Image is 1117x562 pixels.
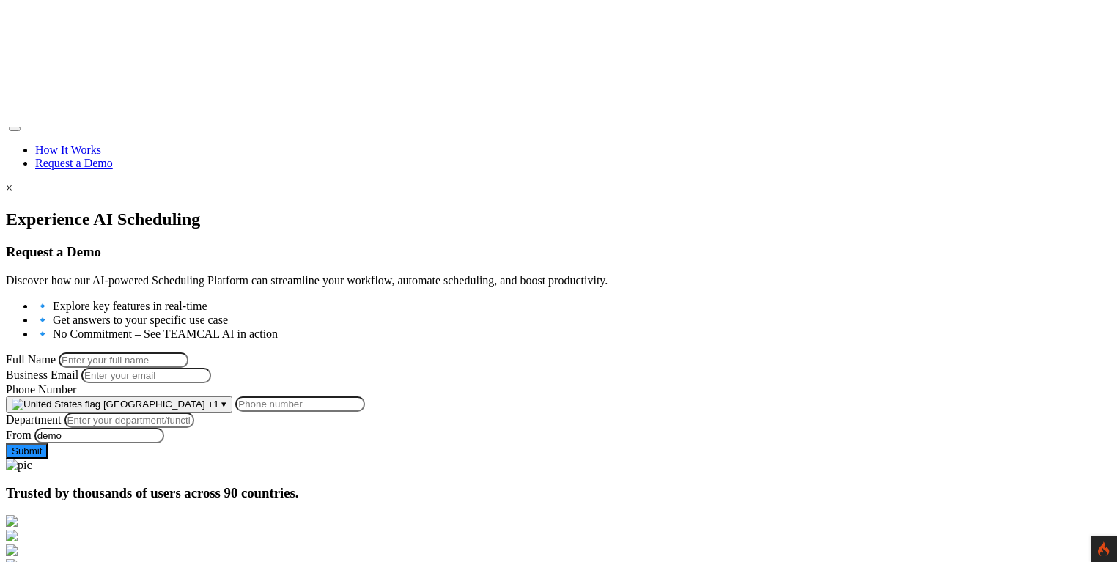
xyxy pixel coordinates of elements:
[35,157,113,169] a: Request a Demo
[6,383,76,396] label: Phone Number
[6,413,62,426] label: Department
[12,399,100,410] img: United States flag
[9,127,21,131] button: Toggle navigation
[59,352,188,368] input: Name must only contain letters and spaces
[6,274,1111,287] p: Discover how our AI-powered Scheduling Platform can streamline your workflow, automate scheduling...
[35,313,1111,327] li: 🔹 Get answers to your specific use case
[6,429,32,441] label: From
[6,210,1111,229] h1: Experience AI Scheduling
[6,485,1111,501] h3: Trusted by thousands of users across 90 countries.
[235,396,365,412] input: Phone number
[103,399,205,410] span: [GEOGRAPHIC_DATA]
[6,353,56,366] label: Full Name
[35,327,1111,341] li: 🔹 No Commitment – See TEAMCAL AI in action
[6,443,48,459] button: Submit
[6,544,18,556] img: https-ample.co.in-.png
[64,413,194,428] input: Enter your department/function
[6,244,1111,260] h3: Request a Demo
[6,515,18,527] img: http-den-ev.de-.png
[6,182,1111,195] div: ×
[6,369,78,381] label: Business Email
[6,530,18,541] img: http-supreme.co.in-%E2%80%931.png
[221,399,226,410] span: ▾
[81,368,211,383] input: Enter your email
[35,144,101,156] a: How It Works
[6,459,32,472] img: pic
[35,299,1111,313] li: 🔹 Explore key features in real-time
[207,399,218,410] span: +1
[6,396,232,413] button: [GEOGRAPHIC_DATA] +1 ▾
